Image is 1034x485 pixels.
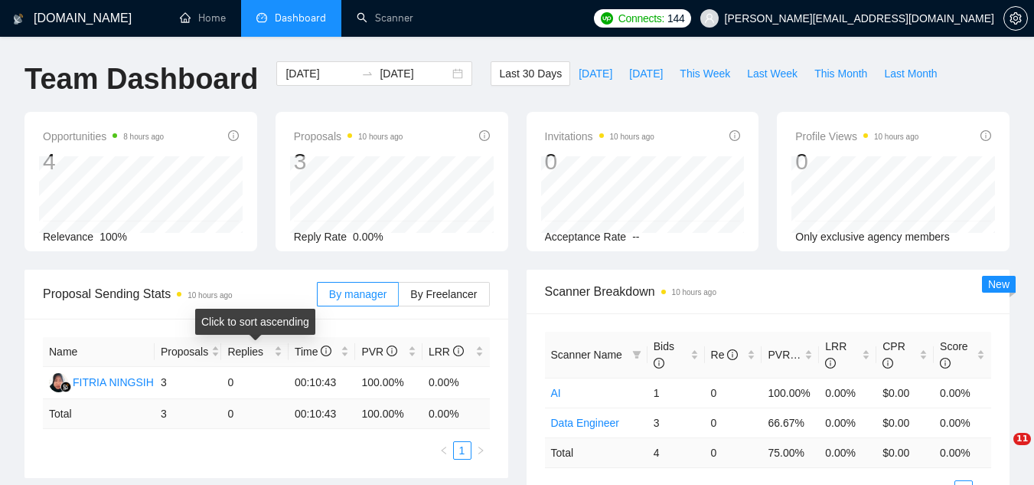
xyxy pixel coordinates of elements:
[99,231,127,243] span: 100%
[180,11,226,25] a: homeHome
[610,133,654,141] time: 10 hours ago
[195,309,315,335] div: Click to sort ascending
[227,343,271,360] span: Replies
[13,7,24,31] img: logo
[321,346,331,356] span: info-circle
[155,337,222,367] th: Proposals
[747,65,798,82] span: Last Week
[876,61,945,86] button: Last Month
[289,399,356,429] td: 00:10:43
[429,346,464,358] span: LRR
[289,367,356,399] td: 00:10:43
[825,340,846,369] span: LRR
[647,408,705,437] td: 3
[762,378,819,408] td: 100.00%
[545,282,992,301] span: Scanner Breakdown
[819,437,876,467] td: 0.00 %
[874,133,918,141] time: 10 hours ago
[43,147,164,176] div: 4
[768,349,804,361] span: PVR
[795,231,950,243] span: Only exclusive agency members
[361,346,397,358] span: PVR
[43,399,155,429] td: Total
[471,441,490,460] button: right
[814,65,867,82] span: This Month
[294,127,403,146] span: Proposals
[705,378,762,408] td: 0
[551,417,620,429] a: Data Engineer
[934,378,991,408] td: 0.00%
[570,61,621,86] button: [DATE]
[882,358,893,369] span: info-circle
[188,291,232,300] time: 10 hours ago
[795,147,918,176] div: 0
[819,378,876,408] td: 0.00%
[672,288,716,297] time: 10 hours ago
[43,337,155,367] th: Name
[43,284,317,303] span: Proposal Sending Stats
[228,130,239,141] span: info-circle
[806,61,876,86] button: This Month
[353,231,383,243] span: 0.00%
[439,446,449,455] span: left
[654,358,664,369] span: info-circle
[762,408,819,437] td: 66.67%
[499,65,562,82] span: Last 30 Days
[727,349,738,360] span: info-circle
[422,367,490,399] td: 0.00%
[329,288,387,300] span: By manager
[621,61,671,86] button: [DATE]
[729,130,740,141] span: info-circle
[357,11,413,25] a: searchScanner
[982,433,1019,470] iframe: Intercom live chat
[884,65,937,82] span: Last Month
[545,127,654,146] span: Invitations
[1013,433,1031,445] span: 11
[294,147,403,176] div: 3
[221,337,289,367] th: Replies
[380,65,449,82] input: End date
[882,340,905,369] span: CPR
[980,130,991,141] span: info-circle
[629,343,644,366] span: filter
[1003,12,1028,25] a: setting
[632,231,639,243] span: --
[934,437,991,467] td: 0.00 %
[285,65,355,82] input: Start date
[221,367,289,399] td: 0
[358,133,403,141] time: 10 hours ago
[940,358,951,369] span: info-circle
[1004,12,1027,25] span: setting
[361,67,373,80] span: to
[579,65,612,82] span: [DATE]
[711,349,739,361] span: Re
[43,127,164,146] span: Opportunities
[453,441,471,460] li: 1
[632,350,641,359] span: filter
[988,278,1010,290] span: New
[876,408,934,437] td: $0.00
[43,231,93,243] span: Relevance
[479,130,490,141] span: info-circle
[256,12,267,23] span: dashboard
[24,61,258,97] h1: Team Dashboard
[629,65,663,82] span: [DATE]
[123,133,164,141] time: 8 hours ago
[161,343,208,360] span: Proposals
[545,437,647,467] td: Total
[876,437,934,467] td: $ 0.00
[387,346,397,356] span: info-circle
[704,13,715,24] span: user
[435,441,453,460] li: Previous Page
[453,346,464,356] span: info-circle
[647,437,705,467] td: 4
[705,437,762,467] td: 0
[294,231,347,243] span: Reply Rate
[825,358,836,369] span: info-circle
[275,11,326,25] span: Dashboard
[361,67,373,80] span: swap-right
[667,10,684,27] span: 144
[60,382,71,392] img: gigradar-bm.png
[476,446,485,455] span: right
[671,61,739,86] button: This Week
